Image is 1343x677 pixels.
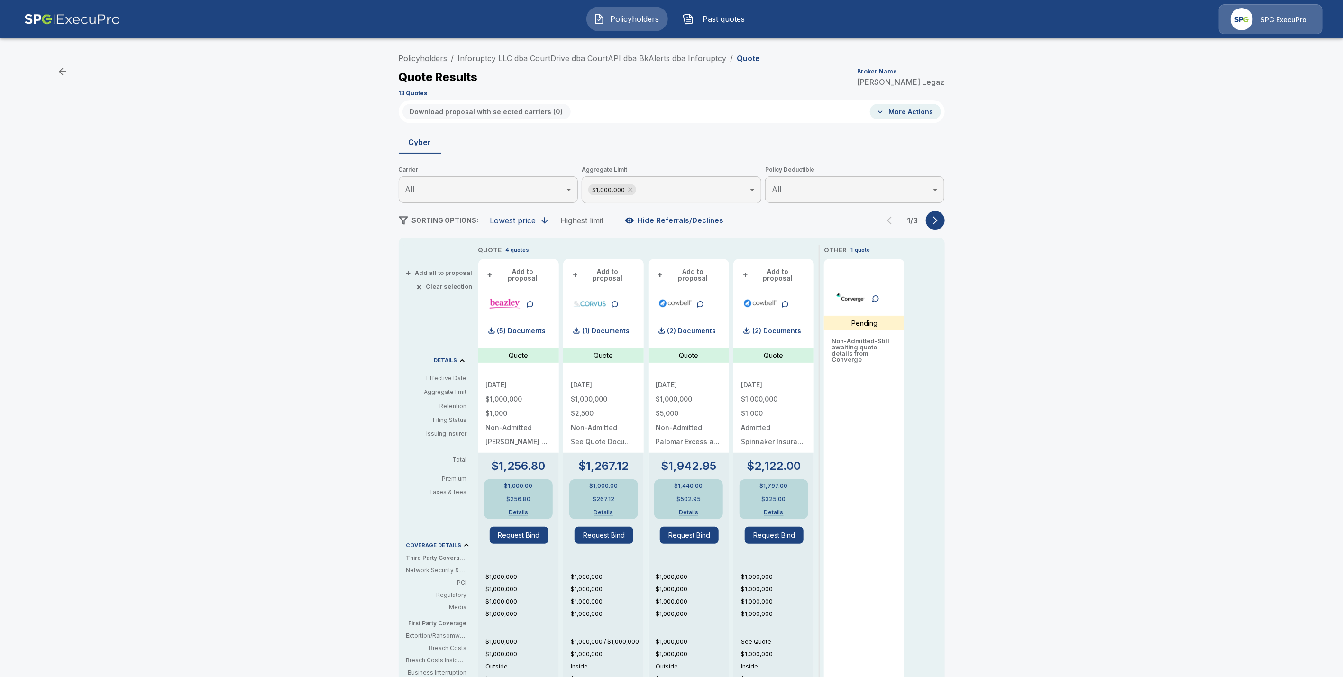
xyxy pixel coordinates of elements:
p: Quote Results [399,72,478,83]
p: DETAILS [434,358,457,363]
span: $1,000,000 [588,184,629,195]
p: $2,122.00 [747,460,801,472]
p: PCI: Covers fines or penalties imposed by banks or credit card companies [406,578,467,587]
button: Cyber [399,131,441,154]
p: $5,000 [656,410,722,417]
button: Request Bind [745,527,804,544]
button: Details [667,510,710,515]
p: $1,000,000 [656,585,729,594]
p: $1,000.00 [589,483,618,489]
span: + [658,272,663,278]
p: Retention [406,402,467,411]
p: COVERAGE DETAILS [406,543,462,548]
p: $1,797.00 [760,483,788,489]
p: Quote [509,350,528,360]
p: quote [855,246,870,254]
div: Lowest price [490,216,536,225]
p: $267.12 [593,496,614,502]
p: Beazley Excess and Surplus Insurance, Inc. [486,439,551,445]
p: $1,000,000 [571,597,644,606]
button: Request Bind [490,527,548,544]
span: Carrier [399,165,578,174]
p: See Quote [741,638,814,646]
nav: breadcrumb [399,53,760,64]
p: Breach Costs Inside/Outside: Will the breach costs erode the aggregate limit (inside) or are sepa... [406,656,467,665]
img: cowbellp250 [658,296,693,311]
p: Quote [679,350,698,360]
span: Request Bind [490,527,555,544]
button: Details [753,510,795,515]
div: $1,000,000 [588,184,636,195]
a: Inforuptcy LLC dba CourtDrive dba CourtAPI dba BkAlerts dba Inforuptcy [458,54,727,63]
p: $1,000,000 [571,610,644,618]
p: First Party Coverage [406,619,475,628]
p: See Quote Document [571,439,636,445]
p: $1,000,000 [486,585,559,594]
p: Quote [737,55,760,62]
button: Download proposal with selected carriers (0) [402,104,571,119]
button: +Add to proposal [656,266,722,284]
p: $1,000,000 [486,396,551,403]
p: (5) Documents [497,328,546,334]
button: Details [583,510,625,515]
span: Request Bind [575,527,640,544]
span: Aggregate Limit [582,165,761,174]
p: Outside [656,662,729,671]
p: Business Interruption: Covers lost profits incurred due to not operating [406,668,467,677]
button: +Add to proposal [741,266,806,284]
p: OTHER [824,246,847,255]
img: Agency Icon [1231,8,1253,30]
p: $1,000 [486,410,551,417]
img: corvuscybersurplus [573,296,607,311]
p: Aggregate limit [406,388,467,396]
p: $1,000 [741,410,806,417]
p: Inside [571,662,644,671]
p: Premium [406,476,475,482]
p: $1,000,000 [656,638,729,646]
button: Details [497,510,539,515]
p: Taxes & fees [406,489,475,495]
p: Admitted [741,424,806,431]
img: cowbellp100 [743,296,777,311]
p: Inside [741,662,814,671]
p: (1) Documents [582,328,630,334]
p: $1,000,000 [571,573,644,581]
p: $325.00 [762,496,786,502]
p: $1,000,000 [486,610,559,618]
p: Quote [764,350,784,360]
p: 4 quotes [506,246,530,254]
p: $1,000,000 [571,650,644,659]
p: Effective Date [406,374,467,383]
img: convergecybersurplus [833,291,868,305]
p: $1,000,000 [656,597,729,606]
span: Request Bind [745,527,810,544]
button: Policyholders IconPolicyholders [586,7,668,31]
button: Past quotes IconPast quotes [676,7,757,31]
p: [DATE] [656,382,722,388]
p: Total [406,457,475,463]
div: Highest limit [561,216,604,225]
p: Issuing Insurer [406,430,467,438]
p: $1,000,000 [741,597,814,606]
p: $1,000,000 [741,610,814,618]
button: More Actions [870,104,941,119]
li: / [731,53,733,64]
p: Pending [851,318,877,328]
span: Policyholders [609,13,661,25]
p: Third Party Coverage [406,554,475,562]
button: +Add to proposal [486,266,551,284]
p: $1,000,000 [571,396,636,403]
p: Media: When your content triggers legal action against you (e.g. - libel, plagiarism) [406,603,467,612]
p: $1,942.95 [661,460,716,472]
p: $1,000,000 [656,650,729,659]
p: 1 / 3 [903,217,922,224]
img: beazleycyber [488,296,522,311]
img: AA Logo [24,4,120,34]
p: (2) Documents [667,328,716,334]
li: / [451,53,454,64]
p: $1,000,000 [486,650,559,659]
p: 13 Quotes [399,91,428,96]
span: Policy Deductible [765,165,945,174]
p: $1,000,000 [571,585,644,594]
p: $502.95 [676,496,701,502]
